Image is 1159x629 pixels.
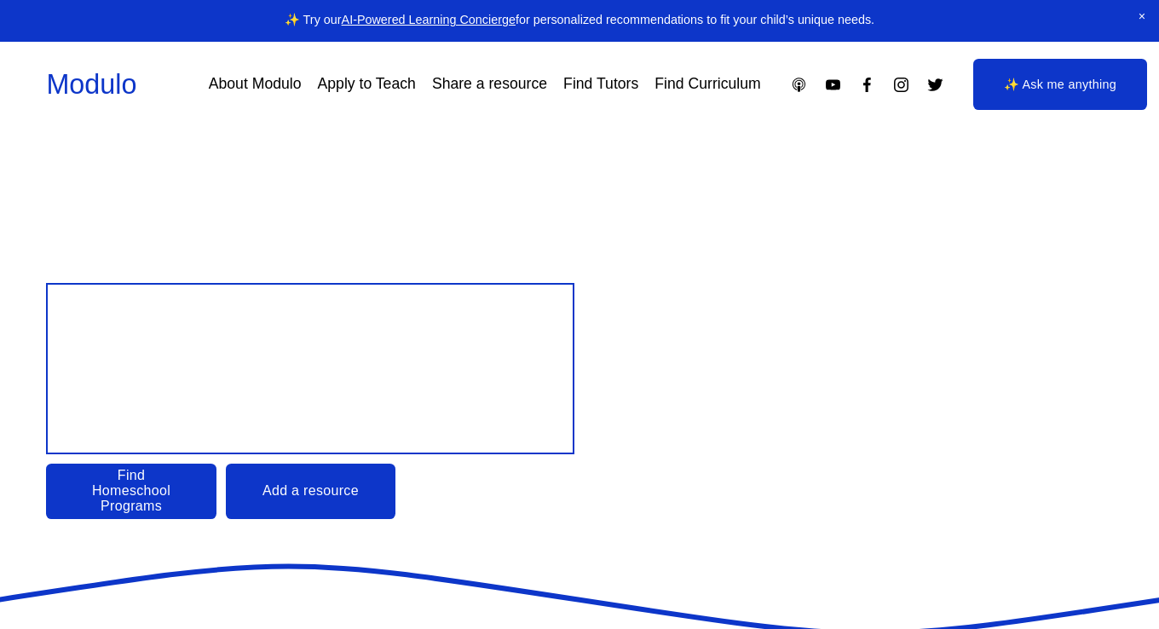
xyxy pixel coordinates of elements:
[46,69,136,100] a: Modulo
[46,464,216,519] a: Find Homeschool Programs
[654,70,760,100] a: Find Curriculum
[64,303,543,433] span: Design your child’s Education
[318,70,416,100] a: Apply to Teach
[824,76,842,94] a: YouTube
[563,70,638,100] a: Find Tutors
[858,76,876,94] a: Facebook
[892,76,910,94] a: Instagram
[432,70,547,100] a: Share a resource
[209,70,302,100] a: About Modulo
[790,76,808,94] a: Apple Podcasts
[226,464,395,519] a: Add a resource
[926,76,944,94] a: Twitter
[973,59,1147,110] a: ✨ Ask me anything
[342,13,516,26] a: AI-Powered Learning Concierge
